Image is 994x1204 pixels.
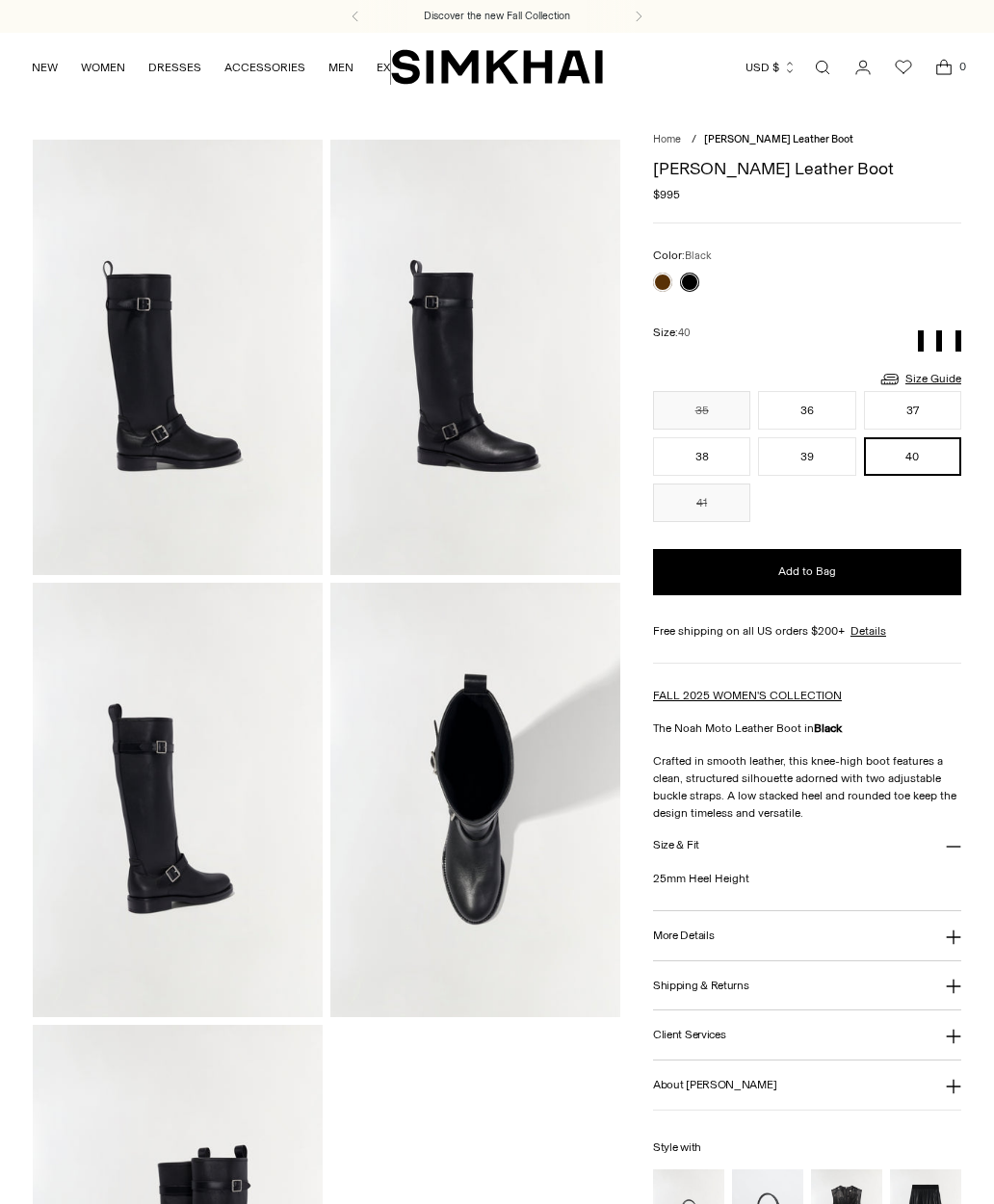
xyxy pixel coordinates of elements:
div: Free shipping on all US orders $200+ [653,622,961,640]
p: 25mm Heel Height [653,870,961,887]
span: $995 [653,186,680,203]
button: 41 [653,484,750,522]
a: EXPLORE [377,46,427,89]
span: Black [685,249,712,262]
a: ACCESSORIES [224,46,305,89]
h3: Shipping & Returns [653,980,749,992]
span: 40 [678,327,691,339]
p: The Noah Moto Leather Boot in [653,720,961,737]
button: Client Services [653,1010,961,1060]
h3: Client Services [653,1029,726,1041]
button: USD $ [745,46,797,89]
button: About [PERSON_NAME] [653,1060,961,1110]
button: 37 [864,391,961,430]
button: 36 [758,391,855,430]
nav: breadcrumbs [653,132,961,148]
a: MEN [328,46,353,89]
button: Add to Bag [653,549,961,595]
a: Size Guide [878,367,961,391]
img: Noah Moto Leather Boot [33,583,323,1017]
button: 40 [864,437,961,476]
a: FALL 2025 WOMEN'S COLLECTION [653,689,842,702]
span: Add to Bag [778,563,836,580]
a: Discover the new Fall Collection [424,9,570,24]
div: / [692,132,696,148]
a: Home [653,133,681,145]
strong: Black [814,721,842,735]
span: 0 [954,58,971,75]
span: [PERSON_NAME] Leather Boot [704,133,853,145]
a: Wishlist [884,48,923,87]
button: Shipping & Returns [653,961,961,1010]
a: Open cart modal [925,48,963,87]
img: Noah Moto Leather Boot [330,140,620,574]
h6: Style with [653,1141,961,1154]
h3: More Details [653,929,714,942]
a: Open search modal [803,48,842,87]
button: 39 [758,437,855,476]
img: Noah Moto Leather Boot [330,583,620,1017]
a: Details [850,622,886,640]
a: SIMKHAI [391,48,603,86]
button: 38 [653,437,750,476]
a: Go to the account page [844,48,882,87]
a: WOMEN [81,46,125,89]
h3: About [PERSON_NAME] [653,1079,776,1091]
a: DRESSES [148,46,201,89]
img: Noah Moto Leather Boot [33,140,323,574]
button: Size & Fit [653,822,961,871]
p: Crafted in smooth leather, this knee-high boot features a clean, structured silhouette adorned wi... [653,752,961,822]
button: 35 [653,391,750,430]
a: NEW [32,46,58,89]
label: Color: [653,247,712,265]
h1: [PERSON_NAME] Leather Boot [653,160,961,177]
h3: Size & Fit [653,839,699,851]
label: Size: [653,324,691,342]
button: More Details [653,911,961,960]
